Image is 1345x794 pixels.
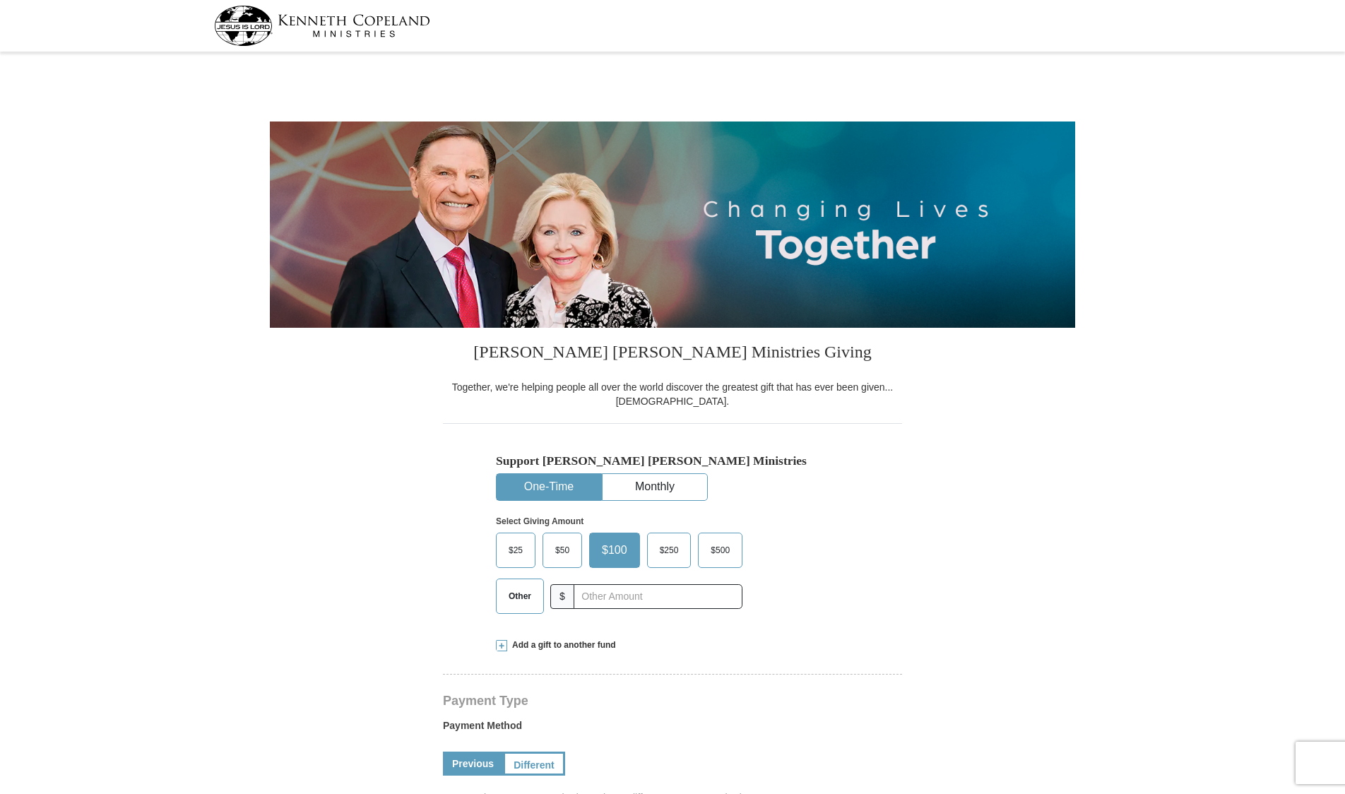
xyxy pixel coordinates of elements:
h4: Payment Type [443,695,902,706]
img: kcm-header-logo.svg [214,6,430,46]
button: One-Time [497,474,601,500]
button: Monthly [603,474,707,500]
div: Together, we're helping people all over the world discover the greatest gift that has ever been g... [443,380,902,408]
span: $100 [595,540,634,561]
input: Other Amount [574,584,742,609]
span: Other [502,586,538,607]
span: $250 [653,540,686,561]
span: $25 [502,540,530,561]
span: $500 [704,540,737,561]
label: Payment Method [443,718,902,740]
span: $ [550,584,574,609]
h5: Support [PERSON_NAME] [PERSON_NAME] Ministries [496,454,849,468]
strong: Select Giving Amount [496,516,583,526]
h3: [PERSON_NAME] [PERSON_NAME] Ministries Giving [443,328,902,380]
span: Add a gift to another fund [507,639,616,651]
a: Previous [443,752,503,776]
span: $50 [548,540,576,561]
a: Different [503,752,565,776]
